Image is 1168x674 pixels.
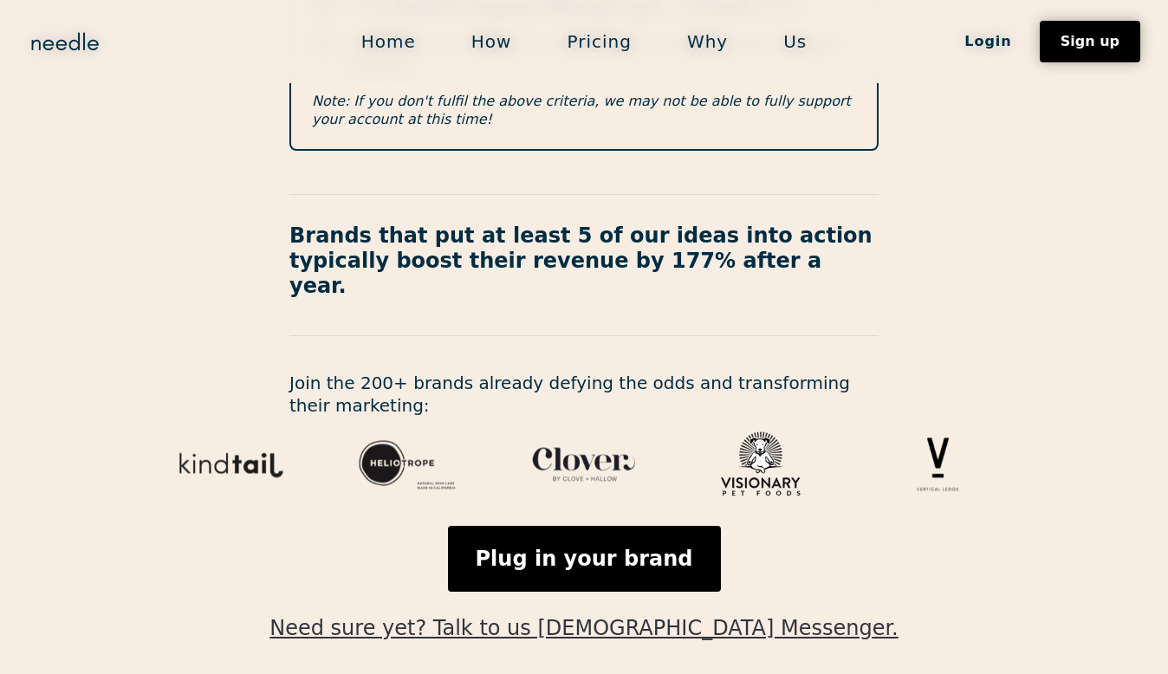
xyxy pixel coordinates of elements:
[444,23,540,60] a: How
[756,23,834,60] a: Us
[1040,21,1140,62] a: Sign up
[289,224,879,298] p: Brands that put at least 5 of our ideas into action typically boost their revenue by 177% after a...
[659,23,756,60] a: Why
[289,372,879,417] p: Join the 200+ brands already defying the odds and transforming their marketing:
[312,93,851,127] em: Note: If you don't fulfil the above criteria, we may not be able to fully support your account at...
[937,27,1040,56] a: Login
[448,526,721,592] a: Plug in your brand
[1061,35,1119,49] div: Sign up
[334,23,444,60] a: Home
[269,592,898,640] a: Need sure yet? Talk to us [DEMOGRAPHIC_DATA] Messenger.
[539,23,659,60] a: Pricing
